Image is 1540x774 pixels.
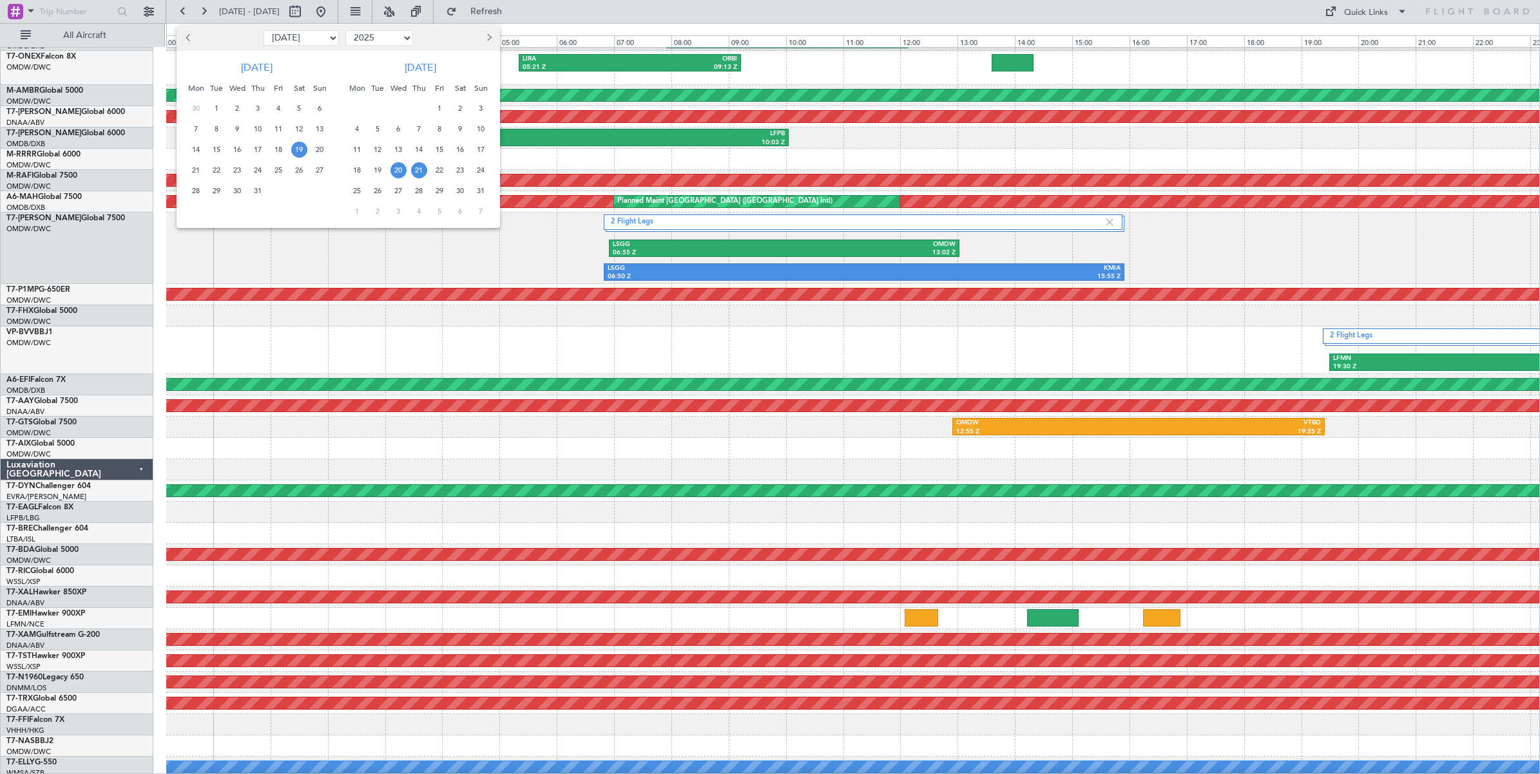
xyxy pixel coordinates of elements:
span: 13 [312,121,328,137]
select: Select month [264,30,339,46]
div: 3-8-2025 [470,99,491,119]
span: 26 [291,162,307,178]
div: Thu [409,78,429,99]
span: 18 [271,142,287,158]
div: 26-8-2025 [367,181,388,202]
div: Sat [289,78,309,99]
div: 30-6-2025 [186,99,206,119]
div: 6-7-2025 [309,99,330,119]
div: 15-8-2025 [429,140,450,160]
span: 5 [370,121,386,137]
span: 1 [432,100,448,117]
span: 11 [271,121,287,137]
div: 21-7-2025 [186,160,206,181]
span: 24 [250,162,266,178]
div: 1-9-2025 [347,202,367,222]
span: 22 [432,162,448,178]
div: 5-8-2025 [367,119,388,140]
span: 29 [432,183,448,199]
span: 4 [411,203,427,220]
select: Select year [345,30,413,46]
span: 3 [390,203,407,220]
div: 31-7-2025 [247,181,268,202]
span: 7 [411,121,427,137]
div: 5-9-2025 [429,202,450,222]
span: 12 [370,142,386,158]
div: Sun [470,78,491,99]
div: Fri [429,78,450,99]
div: 7-7-2025 [186,119,206,140]
span: 3 [473,100,489,117]
div: Wed [227,78,247,99]
span: 19 [370,162,386,178]
div: 29-8-2025 [429,181,450,202]
span: 16 [229,142,245,158]
div: 29-7-2025 [206,181,227,202]
span: 14 [188,142,204,158]
div: 16-7-2025 [227,140,247,160]
div: 3-7-2025 [247,99,268,119]
div: 27-8-2025 [388,181,409,202]
div: 23-8-2025 [450,160,470,181]
span: 28 [188,183,204,199]
div: 11-7-2025 [268,119,289,140]
span: 26 [370,183,386,199]
span: 17 [473,142,489,158]
div: Wed [388,78,409,99]
div: 10-7-2025 [247,119,268,140]
span: 8 [209,121,225,137]
span: 27 [390,183,407,199]
span: 4 [271,100,287,117]
span: 6 [452,203,468,220]
div: 2-8-2025 [450,99,470,119]
div: 4-7-2025 [268,99,289,119]
span: 20 [312,142,328,158]
span: 7 [473,203,489,220]
div: 18-8-2025 [347,160,367,181]
div: 7-8-2025 [409,119,429,140]
div: 18-7-2025 [268,140,289,160]
div: 12-8-2025 [367,140,388,160]
span: 29 [209,183,225,199]
div: 20-7-2025 [309,140,330,160]
div: 1-7-2025 [206,99,227,119]
div: 21-8-2025 [409,160,429,181]
span: 25 [349,183,365,199]
div: 20-8-2025 [388,160,409,181]
span: 9 [452,121,468,137]
div: Sun [309,78,330,99]
span: 5 [432,203,448,220]
div: 4-9-2025 [409,202,429,222]
div: 2-7-2025 [227,99,247,119]
span: 2 [452,100,468,117]
div: 24-7-2025 [247,160,268,181]
div: Tue [206,78,227,99]
div: 19-8-2025 [367,160,388,181]
div: 16-8-2025 [450,140,470,160]
button: Previous month [182,28,196,48]
span: 25 [271,162,287,178]
div: 5-7-2025 [289,99,309,119]
div: 12-7-2025 [289,119,309,140]
span: 6 [312,100,328,117]
div: 14-7-2025 [186,140,206,160]
div: 1-8-2025 [429,99,450,119]
div: Mon [186,78,206,99]
span: 15 [209,142,225,158]
div: 28-7-2025 [186,181,206,202]
span: 5 [291,100,307,117]
div: 2-9-2025 [367,202,388,222]
span: 21 [188,162,204,178]
div: 28-8-2025 [409,181,429,202]
span: 6 [390,121,407,137]
div: 27-7-2025 [309,160,330,181]
div: 7-9-2025 [470,202,491,222]
div: 8-7-2025 [206,119,227,140]
div: 23-7-2025 [227,160,247,181]
div: 8-8-2025 [429,119,450,140]
span: 12 [291,121,307,137]
div: 31-8-2025 [470,181,491,202]
span: 2 [370,203,386,220]
div: 4-8-2025 [347,119,367,140]
div: Mon [347,78,367,99]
